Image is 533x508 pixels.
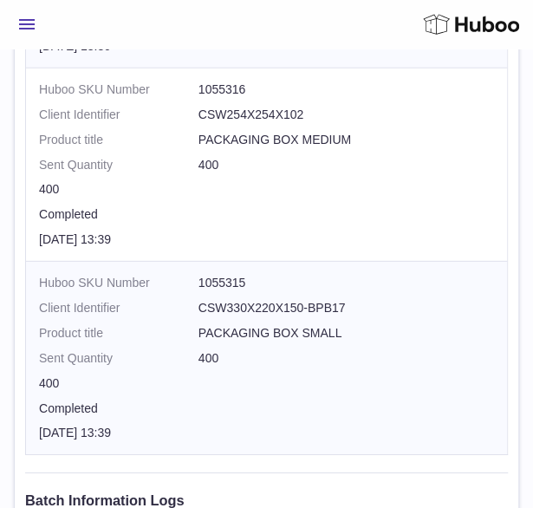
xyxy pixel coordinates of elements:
td: 400 [26,177,507,202]
strong: Client Identifier [39,300,198,316]
strong: Huboo SKU Number [39,81,198,98]
td: Completed [26,396,507,421]
strong: Huboo SKU Number [39,275,198,291]
td: [DATE] 13:39 [26,34,507,68]
td: CSW330X220X150-BPB17 [26,296,507,321]
strong: Sent Quantity [39,350,198,367]
strong: Product title [39,325,198,342]
strong: Client Identifier [39,107,198,123]
td: 1055316 [26,68,507,102]
td: 400 [26,153,507,178]
strong: Sent Quantity [39,157,198,173]
td: [DATE] 13:39 [26,420,507,454]
td: CSW254X254X102 [26,102,507,127]
td: [DATE] 13:39 [26,227,507,261]
td: PACKAGING BOX MEDIUM [26,127,507,153]
strong: Product title [39,132,198,148]
td: 400 [26,371,507,396]
td: Completed [26,202,507,227]
td: PACKAGING BOX SMALL [26,321,507,346]
td: 1055315 [26,262,507,296]
td: 400 [26,346,507,371]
